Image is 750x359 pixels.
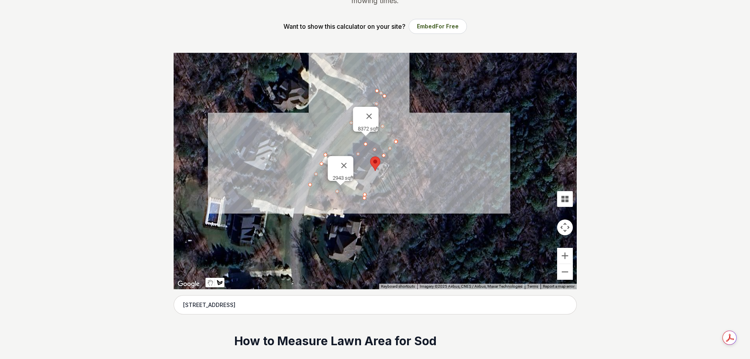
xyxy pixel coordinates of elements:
button: Zoom in [557,248,573,264]
button: Map camera controls [557,219,573,235]
button: EmbedFor Free [409,19,467,34]
input: Enter your address to get started [174,295,577,315]
h2: How to Measure Lawn Area for Sod [234,333,516,349]
button: Tilt map [557,191,573,207]
button: Keyboard shortcuts [381,284,415,289]
a: Terms (opens in new tab) [527,284,538,288]
a: Report a map error [543,284,574,288]
img: Google [176,279,202,289]
button: Draw a shape [215,278,224,287]
span: For Free [435,23,459,30]
a: Open this area in Google Maps (opens a new window) [176,279,202,289]
button: Close [334,156,353,175]
span: Imagery ©2025 Airbus, CNES / Airbus, Maxar Technologies [420,284,522,288]
button: Close [359,107,378,126]
div: 8372 sqft [357,126,378,132]
button: Stop drawing [206,278,215,287]
button: Zoom out [557,264,573,280]
p: Want to show this calculator on your site? [283,22,406,31]
div: 2943 sqft [332,175,353,181]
